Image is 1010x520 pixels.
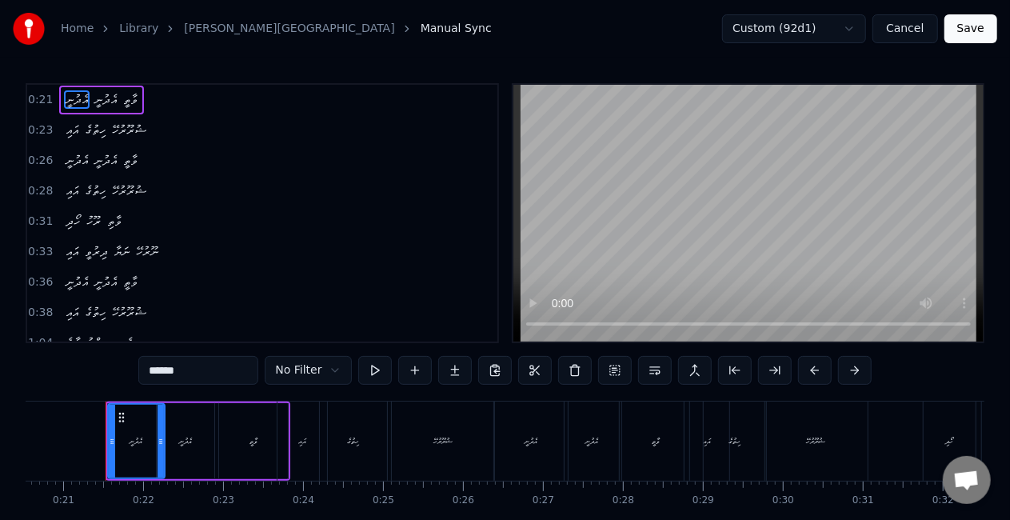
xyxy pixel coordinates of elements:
div: ހިތުގެ [348,435,360,447]
span: އެދުނީ [64,273,90,291]
div: ޝުރޫރުހޭ [433,435,453,447]
span: ހޯދި [64,212,82,230]
div: 0:21 [53,494,74,507]
span: ޝުރޫރުހޭ [110,121,148,139]
div: ހޯދި [946,435,954,447]
span: 1:04 [28,335,53,351]
span: އައި [64,303,80,322]
button: Save [944,14,997,43]
span: ވާތީ [122,90,139,109]
span: ހިތުގެ [83,303,107,322]
div: އެދުނީ [525,435,537,447]
a: [PERSON_NAME][GEOGRAPHIC_DATA] [184,21,394,37]
span: ވާތި [106,212,123,230]
div: ވާތީ [250,435,257,447]
span: ޖިސްމު [85,334,113,352]
div: އެދުނީ [130,435,143,447]
span: އައި [64,242,80,261]
span: ނޫރުހޭ [134,242,160,261]
span: ހިތުގެ [83,121,107,139]
span: ހިތުގެ [83,182,107,200]
div: 0:25 [373,494,394,507]
img: youka [13,13,45,45]
span: ރޫހު [85,212,102,230]
div: ވާތީ [652,435,660,447]
span: Manual Sync [421,21,492,37]
span: އެދުނީ [64,90,90,109]
span: އެދުނީ [64,151,90,170]
div: 0:26 [453,494,474,507]
span: ޝުރޫރުހޭ [110,182,148,200]
span: 0:21 [28,92,53,108]
span: އެދުނީ [93,90,118,109]
div: Open chat [943,456,991,504]
span: އެދުނީ [93,273,118,291]
span: 0:26 [28,153,53,169]
span: 0:31 [28,214,53,230]
span: 0:23 [28,122,53,138]
nav: breadcrumb [61,21,492,37]
span: ދިރުވީ [83,242,110,261]
div: ހިތުގެ [729,435,741,447]
button: Cancel [872,14,937,43]
span: 0:28 [28,183,53,199]
div: 0:27 [533,494,554,507]
div: 0:24 [293,494,314,507]
span: އާދެ [64,334,82,352]
a: Library [119,21,158,37]
div: 0:23 [213,494,234,507]
div: ޝުރޫރުހޭ [807,435,826,447]
span: ނަޔާ [113,242,131,261]
span: ފެނި [116,334,134,352]
a: Home [61,21,94,37]
span: އައި [64,182,80,200]
div: އެދުނީ [585,435,598,447]
span: ޝުރޫރުހޭ [110,303,148,322]
div: 0:29 [693,494,714,507]
span: ވާތީ [122,273,139,291]
span: 0:36 [28,274,53,290]
span: ވާތީ [122,151,139,170]
span: 0:38 [28,305,53,321]
div: 0:28 [613,494,634,507]
div: އައި [298,435,306,447]
span: އެދުނީ [93,151,118,170]
span: 0:33 [28,244,53,260]
div: އެދުނީ [179,435,192,447]
div: 0:32 [932,494,954,507]
div: 0:30 [772,494,794,507]
div: 0:22 [133,494,154,507]
div: 0:31 [852,494,874,507]
span: އައި [64,121,80,139]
